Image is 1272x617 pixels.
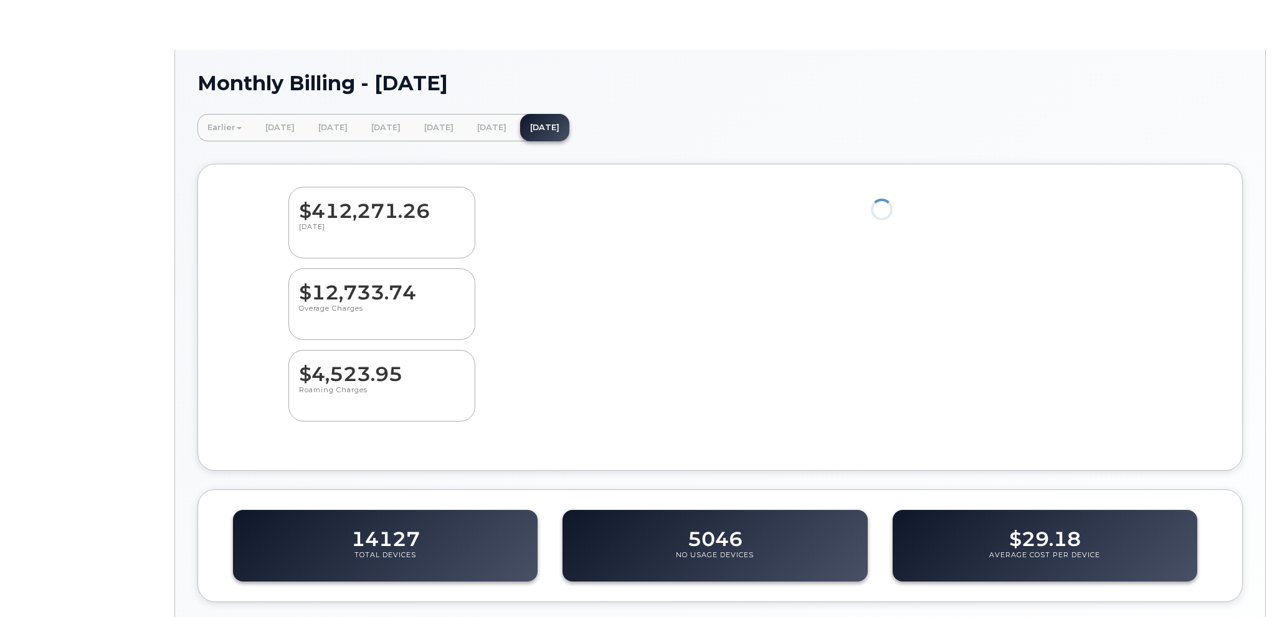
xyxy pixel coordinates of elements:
p: Average Cost Per Device [989,550,1100,573]
dd: $12,733.74 [299,269,465,304]
p: [DATE] [299,222,465,245]
dd: $412,271.26 [299,187,465,222]
dd: 14127 [351,516,420,550]
a: Earlier [197,114,252,141]
p: No Usage Devices [676,550,754,573]
h1: Monthly Billing - [DATE] [197,72,1243,94]
dd: 5046 [688,516,743,550]
p: Overage Charges [299,304,465,326]
dd: $29.18 [1009,516,1081,550]
a: [DATE] [467,114,516,141]
p: Total Devices [354,550,416,573]
a: [DATE] [361,114,411,141]
a: [DATE] [414,114,463,141]
a: [DATE] [308,114,358,141]
a: [DATE] [255,114,305,141]
dd: $4,523.95 [299,351,465,385]
p: Roaming Charges [299,385,465,408]
a: [DATE] [520,114,569,141]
